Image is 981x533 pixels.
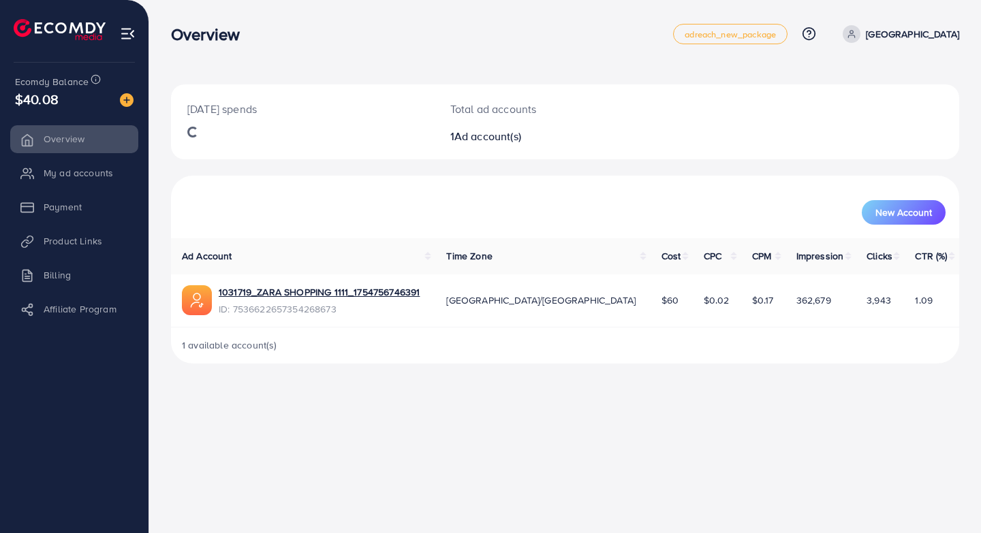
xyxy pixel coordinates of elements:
span: 3,943 [867,293,891,307]
span: 362,679 [796,293,831,307]
img: ic-ads-acc.e4c84228.svg [182,285,212,315]
img: logo [14,19,106,40]
img: menu [120,26,136,42]
span: CPC [704,249,721,263]
p: [DATE] spends [187,101,418,117]
span: $0.17 [752,293,774,307]
span: Ad account(s) [454,129,521,144]
p: Total ad accounts [450,101,614,117]
span: CPM [752,249,771,263]
span: 1 available account(s) [182,338,277,352]
button: New Account [862,200,946,225]
span: [GEOGRAPHIC_DATA]/[GEOGRAPHIC_DATA] [446,293,636,307]
span: Ecomdy Balance [15,75,89,88]
span: CTR (%) [915,249,947,263]
p: [GEOGRAPHIC_DATA] [866,26,959,42]
a: 1031719_ZARA SHOPPING 1111_1754756746391 [219,285,420,299]
span: $0.02 [704,293,730,307]
span: $40.08 [15,89,59,109]
span: Impression [796,249,844,263]
a: [GEOGRAPHIC_DATA] [837,25,959,43]
span: New Account [875,208,932,217]
span: $60 [661,293,679,307]
span: adreach_new_package [685,30,776,39]
span: Cost [661,249,681,263]
img: image [120,93,134,107]
span: 1.09 [915,293,933,307]
span: Ad Account [182,249,232,263]
h3: Overview [171,25,251,44]
h2: 1 [450,130,614,143]
span: Clicks [867,249,892,263]
span: Time Zone [446,249,492,263]
a: adreach_new_package [673,24,788,44]
span: ID: 7536622657354268673 [219,302,420,316]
